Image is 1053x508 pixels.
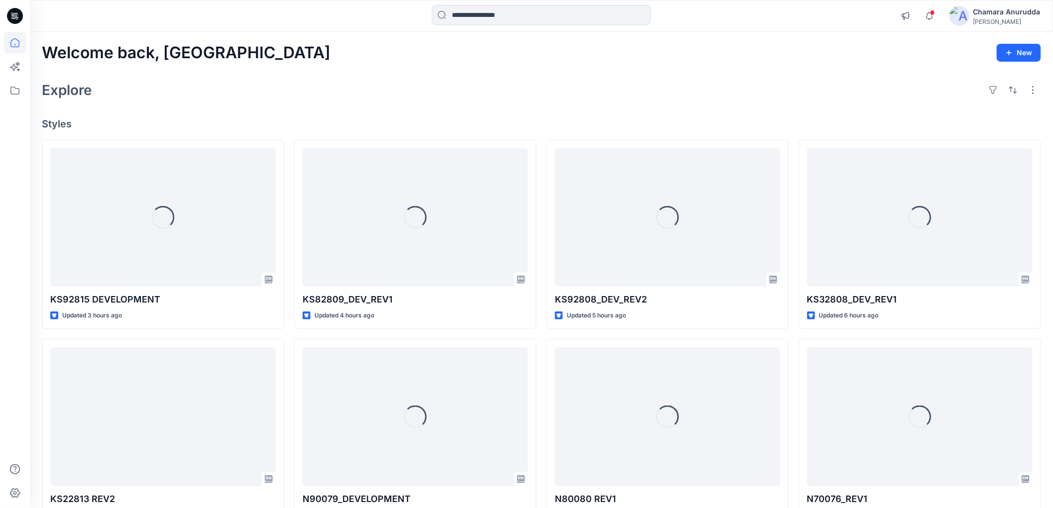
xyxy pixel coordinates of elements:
[819,310,879,321] p: Updated 6 hours ago
[50,293,276,306] p: KS92815 DEVELOPMENT
[50,492,276,506] p: KS22813 REV2
[973,6,1041,18] div: Chamara Anurudda
[42,82,92,98] h2: Explore
[997,44,1041,62] button: New
[567,310,626,321] p: Updated 5 hours ago
[62,310,122,321] p: Updated 3 hours ago
[42,44,330,62] h2: Welcome back, [GEOGRAPHIC_DATA]
[315,310,374,321] p: Updated 4 hours ago
[42,118,1041,130] h4: Styles
[555,293,780,306] p: KS92808_DEV_REV2
[949,6,969,26] img: avatar
[807,293,1033,306] p: KS32808_DEV_REV1
[303,492,528,506] p: N90079_DEVELOPMENT
[555,492,780,506] p: N80080 REV1
[807,492,1033,506] p: N70076_REV1
[303,293,528,306] p: KS82809_DEV_REV1
[973,18,1041,25] div: [PERSON_NAME]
